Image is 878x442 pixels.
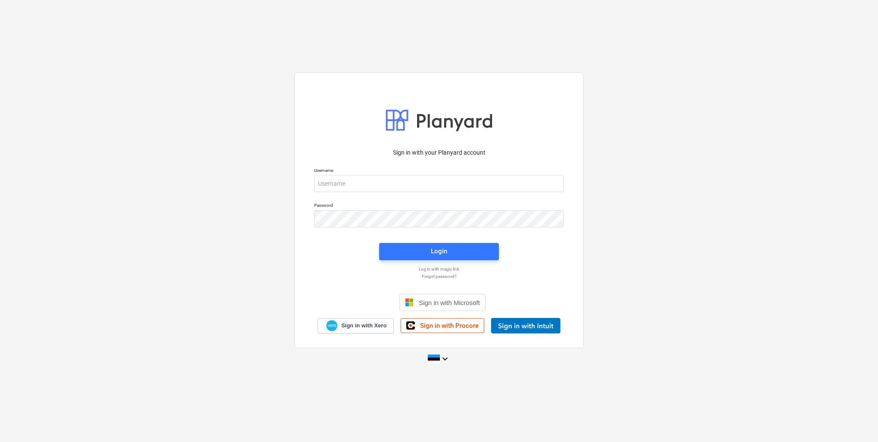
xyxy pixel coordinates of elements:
[314,202,564,210] p: Password
[440,354,450,364] i: keyboard_arrow_down
[310,274,568,279] a: Forgot password?
[405,298,414,307] img: Microsoft logo
[401,318,484,333] a: Sign in with Procore
[431,246,447,257] div: Login
[314,175,564,192] input: Username
[420,322,479,330] span: Sign in with Procore
[318,318,394,333] a: Sign in with Xero
[379,243,499,260] button: Login
[341,322,386,330] span: Sign in with Xero
[314,148,564,157] p: Sign in with your Planyard account
[326,320,337,332] img: Xero logo
[419,299,480,306] span: Sign in with Microsoft
[314,168,564,175] p: Username
[310,266,568,272] a: Log in with magic link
